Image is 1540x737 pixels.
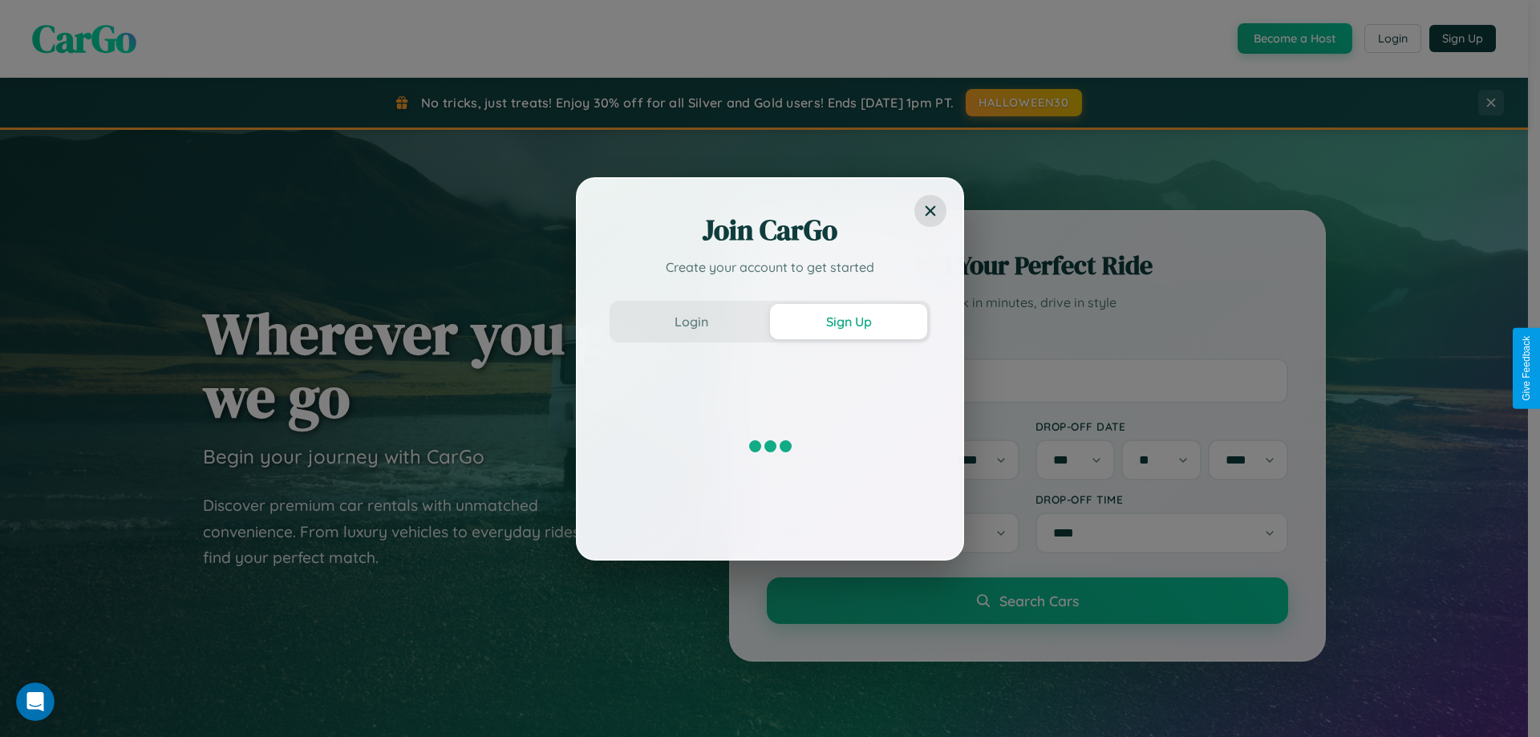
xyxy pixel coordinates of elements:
div: Give Feedback [1521,336,1532,401]
button: Login [613,304,770,339]
iframe: Intercom live chat [16,682,55,721]
p: Create your account to get started [610,257,930,277]
button: Sign Up [770,304,927,339]
h2: Join CarGo [610,211,930,249]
